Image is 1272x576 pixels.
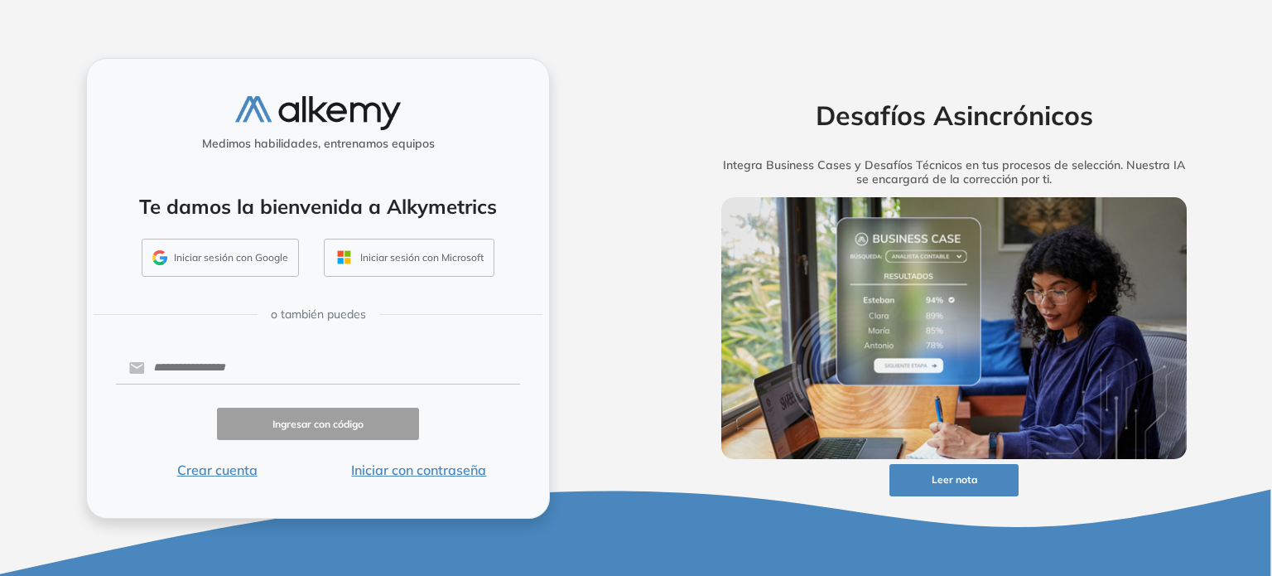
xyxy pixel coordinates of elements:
[116,460,318,480] button: Crear cuenta
[335,248,354,267] img: OUTLOOK_ICON
[142,239,299,277] button: Iniciar sesión con Google
[217,408,419,440] button: Ingresar con código
[271,306,366,323] span: o también puedes
[696,99,1212,131] h2: Desafíos Asincrónicos
[721,197,1187,459] img: img-more-info
[94,137,542,151] h5: Medimos habilidades, entrenamos equipos
[318,460,520,480] button: Iniciar con contraseña
[975,385,1272,576] div: Widget de chat
[324,239,494,277] button: Iniciar sesión con Microsoft
[108,195,528,219] h4: Te damos la bienvenida a Alkymetrics
[696,158,1212,186] h5: Integra Business Cases y Desafíos Técnicos en tus procesos de selección. Nuestra IA se encargará ...
[152,250,167,265] img: GMAIL_ICON
[975,385,1272,576] iframe: Chat Widget
[889,464,1019,496] button: Leer nota
[235,96,401,130] img: logo-alkemy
